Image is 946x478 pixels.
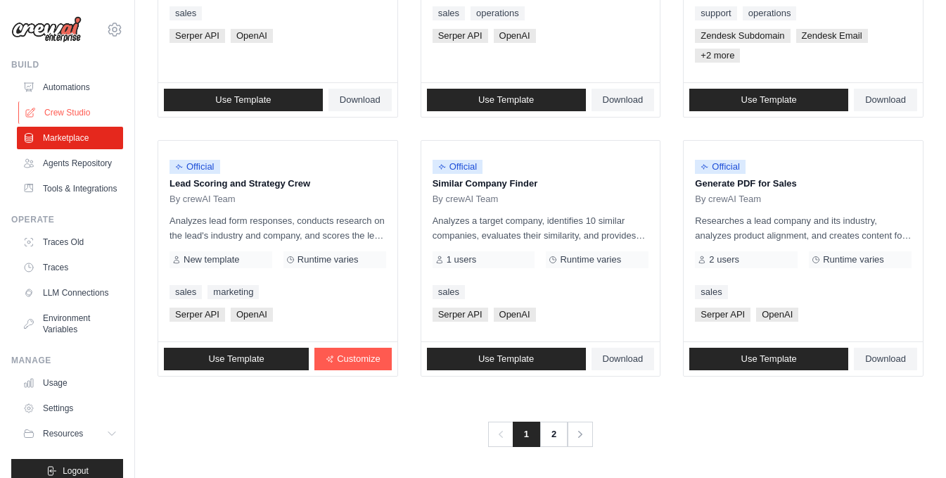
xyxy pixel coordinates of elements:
[433,285,465,299] a: sales
[184,254,239,265] span: New template
[433,6,465,20] a: sales
[427,348,586,370] a: Use Template
[17,372,123,394] a: Usage
[494,29,536,43] span: OpenAI
[17,152,123,175] a: Agents Repository
[695,49,740,63] span: +2 more
[170,213,386,243] p: Analyzes lead form responses, conducts research on the lead's industry and company, and scores th...
[709,254,739,265] span: 2 users
[231,308,273,322] span: OpenAI
[433,160,483,174] span: Official
[695,160,746,174] span: Official
[695,177,912,191] p: Generate PDF for Sales
[592,348,655,370] a: Download
[695,6,736,20] a: support
[314,348,391,370] a: Customize
[695,285,727,299] a: sales
[17,231,123,253] a: Traces Old
[208,353,264,365] span: Use Template
[865,94,906,106] span: Download
[433,29,488,43] span: Serper API
[603,94,644,106] span: Download
[17,307,123,341] a: Environment Variables
[478,353,534,365] span: Use Template
[11,16,82,43] img: Logo
[741,353,797,365] span: Use Template
[17,76,123,99] a: Automations
[756,308,798,322] span: OpenAI
[170,160,220,174] span: Official
[823,254,884,265] span: Runtime varies
[11,214,123,225] div: Operate
[17,127,123,149] a: Marketplace
[215,94,271,106] span: Use Template
[231,29,273,43] span: OpenAI
[433,177,649,191] p: Similar Company Finder
[328,89,392,111] a: Download
[471,6,525,20] a: operations
[298,254,359,265] span: Runtime varies
[741,94,797,106] span: Use Template
[539,422,568,447] a: 2
[433,308,488,322] span: Serper API
[433,213,649,243] p: Analyzes a target company, identifies 10 similar companies, evaluates their similarity, and provi...
[689,348,848,370] a: Use Template
[592,89,655,111] a: Download
[695,29,790,43] span: Zendesk Subdomain
[18,101,124,124] a: Crew Studio
[170,194,236,205] span: By crewAI Team
[796,29,868,43] span: Zendesk Email
[17,422,123,445] button: Resources
[433,194,499,205] span: By crewAI Team
[494,308,536,322] span: OpenAI
[170,177,386,191] p: Lead Scoring and Strategy Crew
[478,94,534,106] span: Use Template
[488,422,593,447] nav: Pagination
[695,194,761,205] span: By crewAI Team
[170,308,225,322] span: Serper API
[695,213,912,243] p: Researches a lead company and its industry, analyzes product alignment, and creates content for a...
[337,353,380,365] span: Customize
[695,308,750,322] span: Serper API
[17,177,123,200] a: Tools & Integrations
[170,29,225,43] span: Serper API
[603,353,644,365] span: Download
[11,355,123,366] div: Manage
[427,89,586,111] a: Use Template
[207,285,259,299] a: marketing
[340,94,381,106] span: Download
[164,89,323,111] a: Use Template
[170,6,202,20] a: sales
[170,285,202,299] a: sales
[865,353,906,365] span: Download
[447,254,477,265] span: 1 users
[164,348,309,370] a: Use Template
[63,465,89,477] span: Logout
[513,422,540,447] span: 1
[43,428,83,439] span: Resources
[17,282,123,304] a: LLM Connections
[854,348,917,370] a: Download
[17,256,123,279] a: Traces
[689,89,848,111] a: Use Template
[11,59,123,70] div: Build
[743,6,797,20] a: operations
[854,89,917,111] a: Download
[560,254,621,265] span: Runtime varies
[17,397,123,420] a: Settings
